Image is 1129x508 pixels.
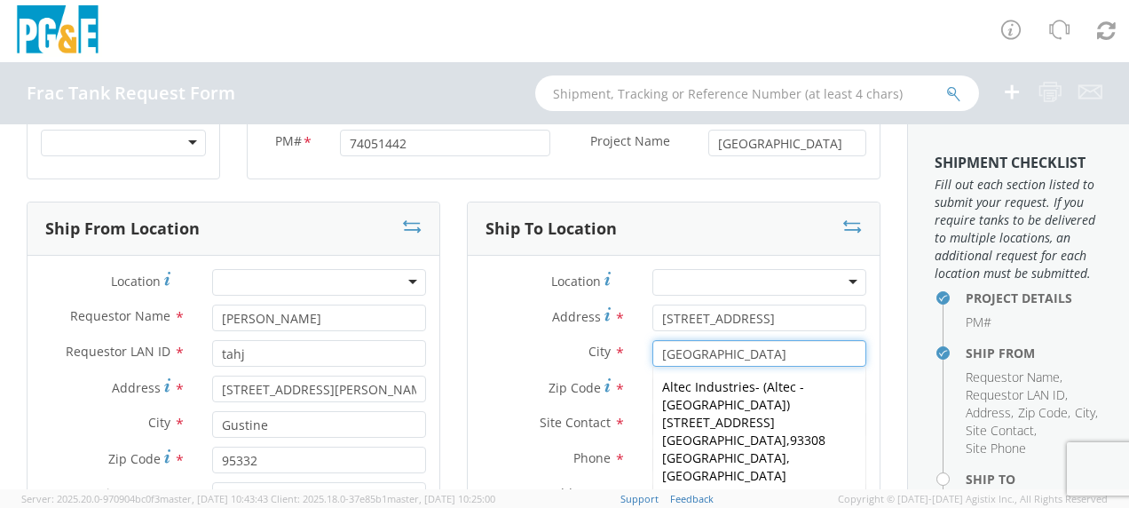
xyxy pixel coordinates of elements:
span: Server: 2025.20.0-970904bc0f3 [21,492,268,505]
span: Fill out each section listed to submit your request. If you require tanks to be delivered to mult... [935,176,1102,282]
input: Shipment, Tracking or Reference Number (at least 4 chars) [535,75,979,111]
a: Support [620,492,659,505]
span: Project Name [590,132,670,153]
span: Site Contact [540,414,611,431]
strong: [GEOGRAPHIC_DATA] [662,432,786,448]
span: Site Phone [966,440,1026,456]
span: Zip Code [549,379,601,396]
h3: Shipment Checklist [935,155,1102,171]
h4: Ship To [966,472,1102,486]
span: Requestor Name [966,369,1060,385]
span: Address [552,308,601,325]
li: , [1018,404,1070,422]
span: Requestor Name [70,307,170,324]
span: Add Notes [549,485,611,502]
img: pge-logo-06675f144f4cfa6a6814.png [13,5,102,58]
h4: Project Details [966,291,1102,305]
span: Location [111,273,161,290]
h3: Ship From Location [45,220,200,238]
span: Copyright © [DATE]-[DATE] Agistix Inc., All Rights Reserved [838,492,1108,506]
li: , [966,369,1062,386]
span: [STREET_ADDRESS] [662,414,786,448]
span: 93308 [GEOGRAPHIC_DATA], [GEOGRAPHIC_DATA] [662,432,825,484]
span: PM# [275,132,302,153]
span: Zip Code [108,450,161,467]
li: , [1075,404,1098,422]
div: - ( ) , [653,374,865,489]
span: City [588,343,611,360]
span: City [1075,404,1095,421]
span: master, [DATE] 10:25:00 [387,492,495,505]
li: , [966,404,1014,422]
span: Requestor LAN ID [66,343,170,360]
span: Requestor LAN ID [966,386,1065,403]
span: Address [112,379,161,396]
a: Feedback [670,492,714,505]
span: Phone [573,449,611,466]
span: Address [966,404,1011,421]
h3: Ship To Location [486,220,617,238]
span: Altec - [662,378,804,413]
h4: Frac Tank Request Form [27,83,235,103]
span: PM# [966,314,991,330]
span: Site Contact [99,485,170,502]
h4: Ship From [966,346,1102,360]
li: , [966,422,1037,440]
span: Location [551,273,601,290]
span: Site Contact [966,422,1034,439]
span: Client: 2025.18.0-37e85b1 [271,492,495,505]
strong: [GEOGRAPHIC_DATA] [662,396,786,413]
span: master, [DATE] 10:43:43 [160,492,268,505]
span: Zip Code [1018,404,1068,421]
li: , [966,386,1068,404]
span: City [148,414,170,431]
span: Altec Industries [662,378,755,395]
